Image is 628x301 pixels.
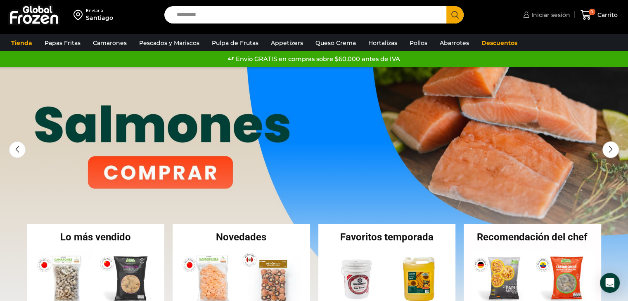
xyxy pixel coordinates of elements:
[86,14,113,22] div: Santiago
[318,232,456,242] h2: Favoritos temporada
[27,232,165,242] h2: Lo más vendido
[602,141,619,158] div: Next slide
[595,11,618,19] span: Carrito
[600,273,620,293] div: Open Intercom Messenger
[521,7,570,23] a: Iniciar sesión
[40,35,85,51] a: Papas Fritas
[73,8,86,22] img: address-field-icon.svg
[477,35,521,51] a: Descuentos
[529,11,570,19] span: Iniciar sesión
[405,35,431,51] a: Pollos
[9,141,26,158] div: Previous slide
[208,35,263,51] a: Pulpa de Frutas
[135,35,204,51] a: Pescados y Mariscos
[436,35,473,51] a: Abarrotes
[364,35,401,51] a: Hortalizas
[589,9,595,15] span: 0
[173,232,310,242] h2: Novedades
[578,5,620,25] a: 0 Carrito
[86,8,113,14] div: Enviar a
[7,35,36,51] a: Tienda
[89,35,131,51] a: Camarones
[446,6,464,24] button: Search button
[311,35,360,51] a: Queso Crema
[464,232,601,242] h2: Recomendación del chef
[267,35,307,51] a: Appetizers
